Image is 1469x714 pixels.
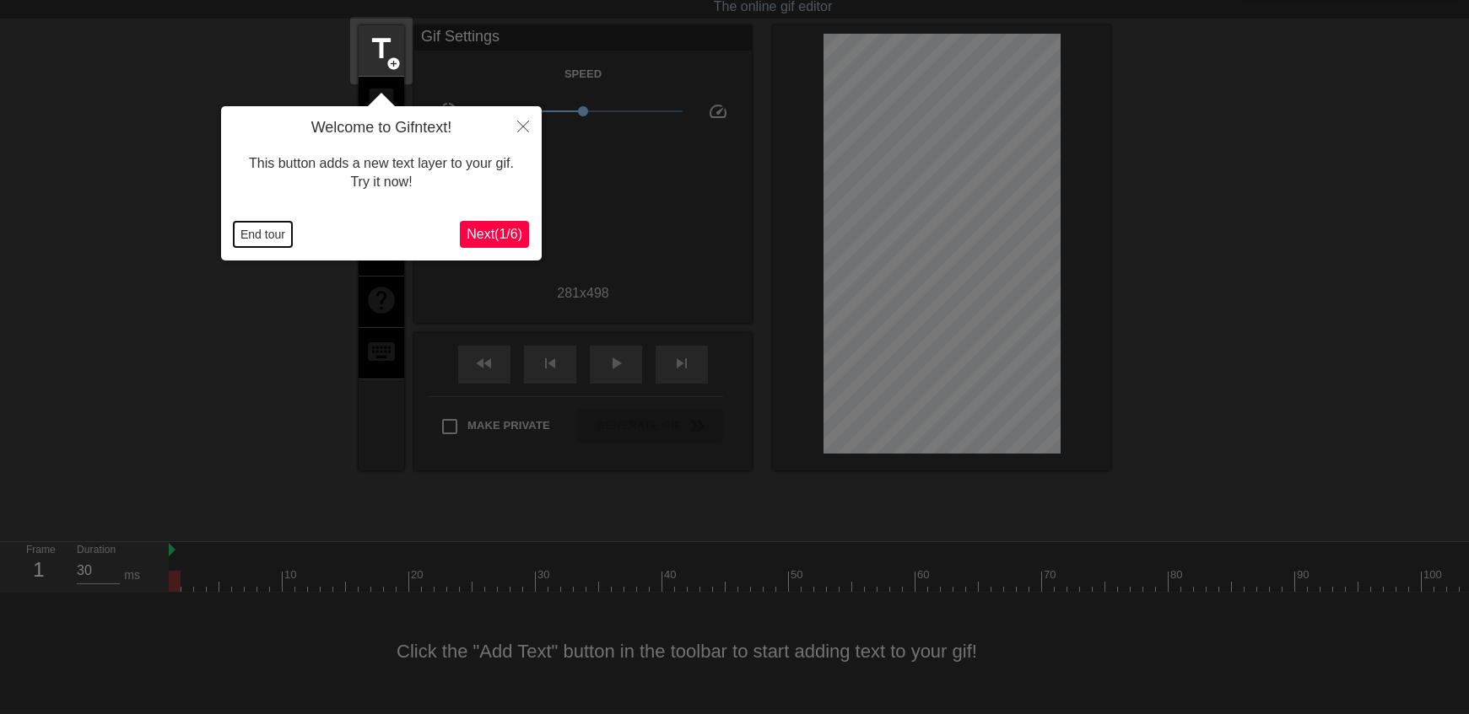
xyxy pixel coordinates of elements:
div: This button adds a new text layer to your gif. Try it now! [234,137,529,209]
button: End tour [234,222,292,247]
button: Next [460,221,529,248]
h4: Welcome to Gifntext! [234,119,529,137]
span: Next ( 1 / 6 ) [467,227,522,241]
button: Close [505,106,542,145]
